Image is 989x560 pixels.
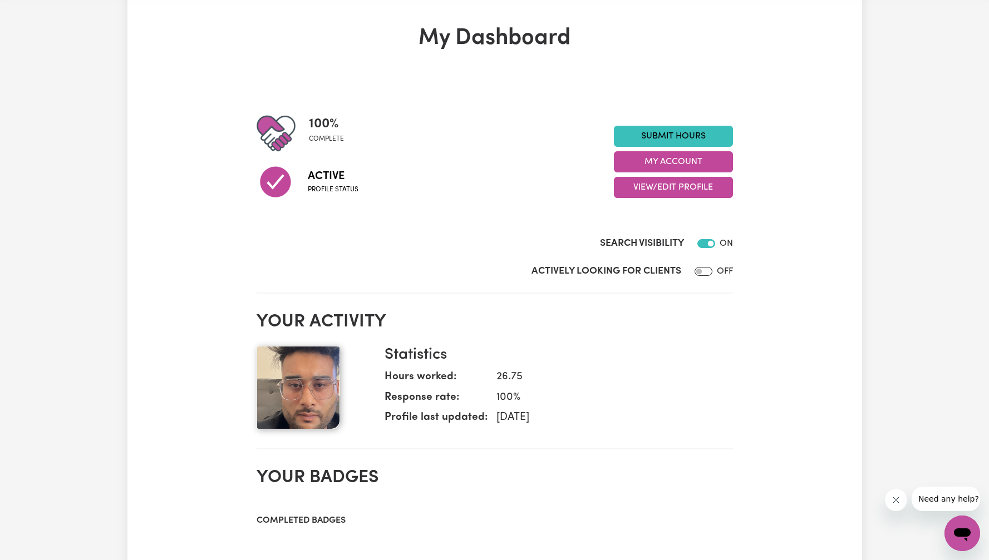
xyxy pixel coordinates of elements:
[614,126,733,147] a: Submit Hours
[257,311,733,333] h2: Your activity
[488,369,724,385] dd: 26.75
[614,151,733,172] button: My Account
[912,487,980,511] iframe: Message from company
[385,346,724,365] h3: Statistics
[257,346,340,429] img: Your profile picture
[257,516,733,526] h3: Completed badges
[614,177,733,198] button: View/Edit Profile
[257,467,733,488] h2: Your badges
[385,369,488,390] dt: Hours worked:
[488,410,724,426] dd: [DATE]
[309,114,344,134] span: 100 %
[309,134,344,144] span: complete
[720,239,733,248] span: ON
[308,168,358,185] span: Active
[885,489,907,511] iframe: Close message
[532,264,681,279] label: Actively Looking for Clients
[385,390,488,410] dt: Response rate:
[600,236,684,251] label: Search Visibility
[944,516,980,551] iframe: Button to launch messaging window
[257,25,733,52] h1: My Dashboard
[717,267,733,276] span: OFF
[309,114,353,153] div: Profile completeness: 100%
[308,185,358,195] span: Profile status
[488,390,724,406] dd: 100 %
[385,410,488,430] dt: Profile last updated:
